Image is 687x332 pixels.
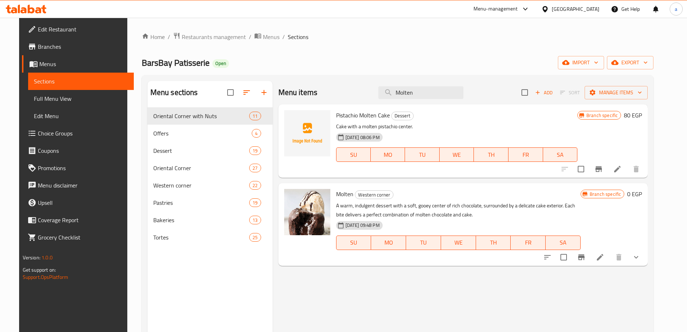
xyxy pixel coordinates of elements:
[374,237,403,248] span: MO
[355,191,393,199] span: Western corner
[147,211,273,229] div: Bakeries13
[28,73,134,90] a: Sections
[22,21,134,38] a: Edit Restaurant
[168,33,170,41] li: /
[173,32,246,42] a: Restaurants management
[596,253,604,262] a: Edit menu item
[476,236,511,250] button: TH
[558,56,604,69] button: import
[539,249,556,266] button: sort-choices
[38,129,128,138] span: Choice Groups
[142,33,165,41] a: Home
[147,104,273,249] nav: Menu sections
[150,87,198,98] h2: Menu sections
[147,177,273,194] div: Western corner22
[147,142,273,159] div: Dessert19
[249,181,261,190] div: items
[613,58,648,67] span: export
[38,233,128,242] span: Grocery Checklist
[250,165,260,172] span: 27
[38,198,128,207] span: Upsell
[284,189,330,235] img: Molten
[153,198,250,207] span: Pastries
[405,147,440,162] button: TU
[23,253,40,262] span: Version:
[627,160,645,178] button: delete
[532,87,555,98] button: Add
[546,236,581,250] button: SA
[587,191,624,198] span: Branch specific
[288,33,308,41] span: Sections
[511,236,546,250] button: FR
[585,86,648,99] button: Manage items
[336,189,353,199] span: Molten
[238,84,255,101] span: Sort sections
[675,5,677,13] span: a
[508,147,543,162] button: FR
[546,150,575,160] span: SA
[249,216,261,224] div: items
[355,190,393,199] div: Western corner
[409,237,438,248] span: TU
[282,33,285,41] li: /
[153,146,250,155] div: Dessert
[627,249,645,266] button: show more
[391,112,414,120] div: Dessert
[153,216,250,224] div: Bakeries
[284,110,330,156] img: Pistachio Molten Cake
[153,129,252,138] span: Offers
[249,233,261,242] div: items
[339,150,368,160] span: SU
[34,112,128,120] span: Edit Menu
[142,55,210,71] span: BarsBay Patisserie
[632,253,640,262] svg: Show Choices
[34,94,128,103] span: Full Menu View
[249,146,261,155] div: items
[477,150,506,160] span: TH
[590,88,642,97] span: Manage items
[22,55,134,73] a: Menus
[250,199,260,206] span: 19
[153,233,250,242] span: Tortes
[610,249,627,266] button: delete
[22,38,134,55] a: Branches
[38,25,128,34] span: Edit Restaurant
[511,150,540,160] span: FR
[153,164,250,172] div: Oriental Corner
[556,250,571,265] span: Select to update
[22,194,134,211] a: Upsell
[41,253,53,262] span: 1.0.0
[408,150,437,160] span: TU
[474,5,518,13] div: Menu-management
[371,147,405,162] button: MO
[378,86,463,99] input: search
[336,201,581,219] p: A warm, indulgent dessert with a soft, gooey center of rich chocolate, surrounded by a delicate c...
[474,147,508,162] button: TH
[34,77,128,86] span: Sections
[263,33,279,41] span: Menus
[624,110,642,120] h6: 80 EGP
[514,237,543,248] span: FR
[153,112,250,120] div: Oriental Corner with Nuts
[590,160,607,178] button: Branch-specific-item
[278,87,318,98] h2: Menu items
[517,85,532,100] span: Select section
[336,147,371,162] button: SU
[28,107,134,125] a: Edit Menu
[23,265,56,275] span: Get support on:
[250,234,260,241] span: 25
[250,147,260,154] span: 19
[339,237,369,248] span: SU
[22,125,134,142] a: Choice Groups
[254,32,279,42] a: Menus
[336,236,371,250] button: SU
[22,229,134,246] a: Grocery Checklist
[573,249,590,266] button: Branch-specific-item
[532,87,555,98] span: Add item
[147,194,273,211] div: Pastries19
[223,85,238,100] span: Select all sections
[552,5,599,13] div: [GEOGRAPHIC_DATA]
